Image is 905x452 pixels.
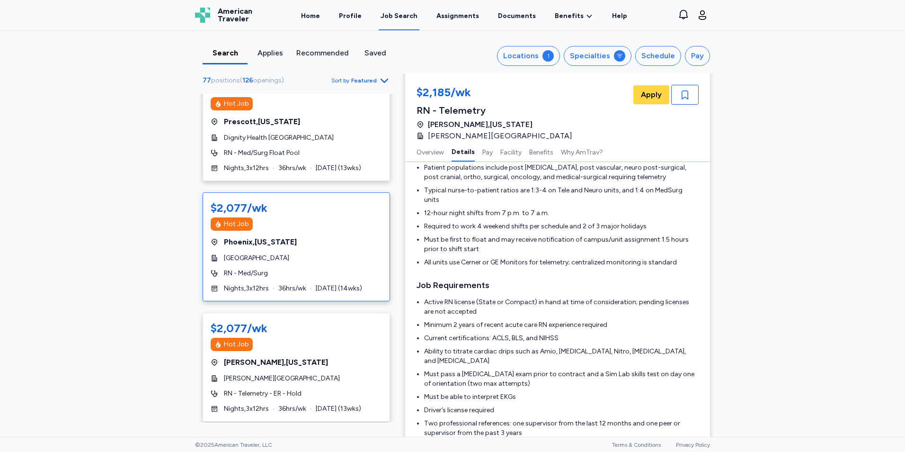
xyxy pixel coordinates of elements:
[203,76,288,85] div: ( )
[570,50,610,62] div: Specialties
[381,11,417,21] div: Job Search
[424,347,699,366] li: Ability to titrate cardiac drips such as Amio, [MEDICAL_DATA], Nitro, [MEDICAL_DATA], and [MEDICA...
[224,133,334,143] span: Dignity Health [GEOGRAPHIC_DATA]
[224,269,268,278] span: RN - Med/Surg
[500,142,522,162] button: Facility
[224,99,249,108] div: Hot Job
[424,406,699,415] li: Driver’s license required
[555,11,584,21] span: Benefits
[224,374,340,383] span: [PERSON_NAME][GEOGRAPHIC_DATA]
[691,50,704,62] div: Pay
[195,8,210,23] img: Logo
[633,85,669,104] button: Apply
[278,404,306,414] span: 36 hrs/wk
[685,46,710,66] button: Pay
[555,11,593,21] a: Benefits
[224,357,328,368] span: [PERSON_NAME] , [US_STATE]
[641,89,662,100] span: Apply
[503,50,539,62] div: Locations
[676,442,710,448] a: Privacy Policy
[224,236,297,248] span: Phoenix , [US_STATE]
[211,321,267,336] div: $2,077/wk
[564,46,631,66] button: Specialties
[253,76,282,84] span: openings
[331,77,349,84] span: Sort by
[224,253,289,263] span: [GEOGRAPHIC_DATA]
[417,279,699,292] h3: Job Requirements
[296,47,349,59] div: Recommended
[224,389,302,398] span: RN - Telemetry - ER - Hold
[206,47,244,59] div: Search
[542,50,554,62] div: 1
[424,235,699,254] li: Must be first to float and may receive notification of campus/unit assignment 1.5 hours prior to ...
[424,370,699,389] li: Must pass a [MEDICAL_DATA] exam prior to contract and a Sim Lab skills test on day one of orienta...
[424,186,699,205] li: Typical nurse-to-patient ratios are 1:3-4 on Tele and Neuro units, and 1:4 on MedSurg units
[211,200,267,216] div: $2,077/wk
[561,142,603,162] button: Why AmTrav?
[316,404,361,414] span: [DATE] ( 13 wks)
[251,47,289,59] div: Applies
[316,284,362,293] span: [DATE] ( 14 wks)
[428,130,572,142] span: [PERSON_NAME][GEOGRAPHIC_DATA]
[424,163,699,182] li: Patient populations include post [MEDICAL_DATA], post vascular, neuro post-surgical, post cranial...
[224,340,249,349] div: Hot Job
[635,46,681,66] button: Schedule
[428,119,532,130] span: [PERSON_NAME] , [US_STATE]
[417,104,578,117] div: RN - Telemetry
[224,116,300,127] span: Prescott , [US_STATE]
[424,334,699,343] li: Current certifications: ACLS, BLS, and NIHSS
[424,208,699,218] li: 12-hour night shifts from 7 p.m. to 7 a.m.
[424,258,699,267] li: All units use Cerner or GE Monitors for telemetry; centralized monitoring is standard
[424,419,699,438] li: Two professional references: one supervisor from the last 12 months and one peer or supervisor fr...
[356,47,394,59] div: Saved
[331,75,390,86] button: Sort byFeatured
[424,222,699,231] li: Required to work 4 weekend shifts per schedule and 2 of 3 major holidays
[278,163,306,173] span: 36 hrs/wk
[417,85,578,102] div: $2,185/wk
[482,142,493,162] button: Pay
[351,77,377,84] span: Featured
[224,404,269,414] span: Nights , 3 x 12 hrs
[211,76,240,84] span: positions
[424,298,699,316] li: Active RN license (State or Compact) in hand at time of consideration; pending licenses are not a...
[529,142,553,162] button: Benefits
[424,320,699,330] li: Minimum 2 years of recent acute care RN experience required
[218,8,252,23] span: American Traveler
[195,441,272,449] span: © 2025 American Traveler, LLC
[417,142,444,162] button: Overview
[224,284,269,293] span: Nights , 3 x 12 hrs
[224,219,249,229] div: Hot Job
[379,1,419,30] a: Job Search
[316,163,361,173] span: [DATE] ( 13 wks)
[278,284,306,293] span: 36 hrs/wk
[224,163,269,173] span: Nights , 3 x 12 hrs
[612,442,661,448] a: Terms & Conditions
[203,76,211,84] span: 77
[641,50,675,62] div: Schedule
[452,142,475,162] button: Details
[242,76,253,84] span: 126
[497,46,560,66] button: Locations1
[224,148,300,158] span: RN - Med/Surg Float Pool
[424,392,699,402] li: Must be able to interpret EKGs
